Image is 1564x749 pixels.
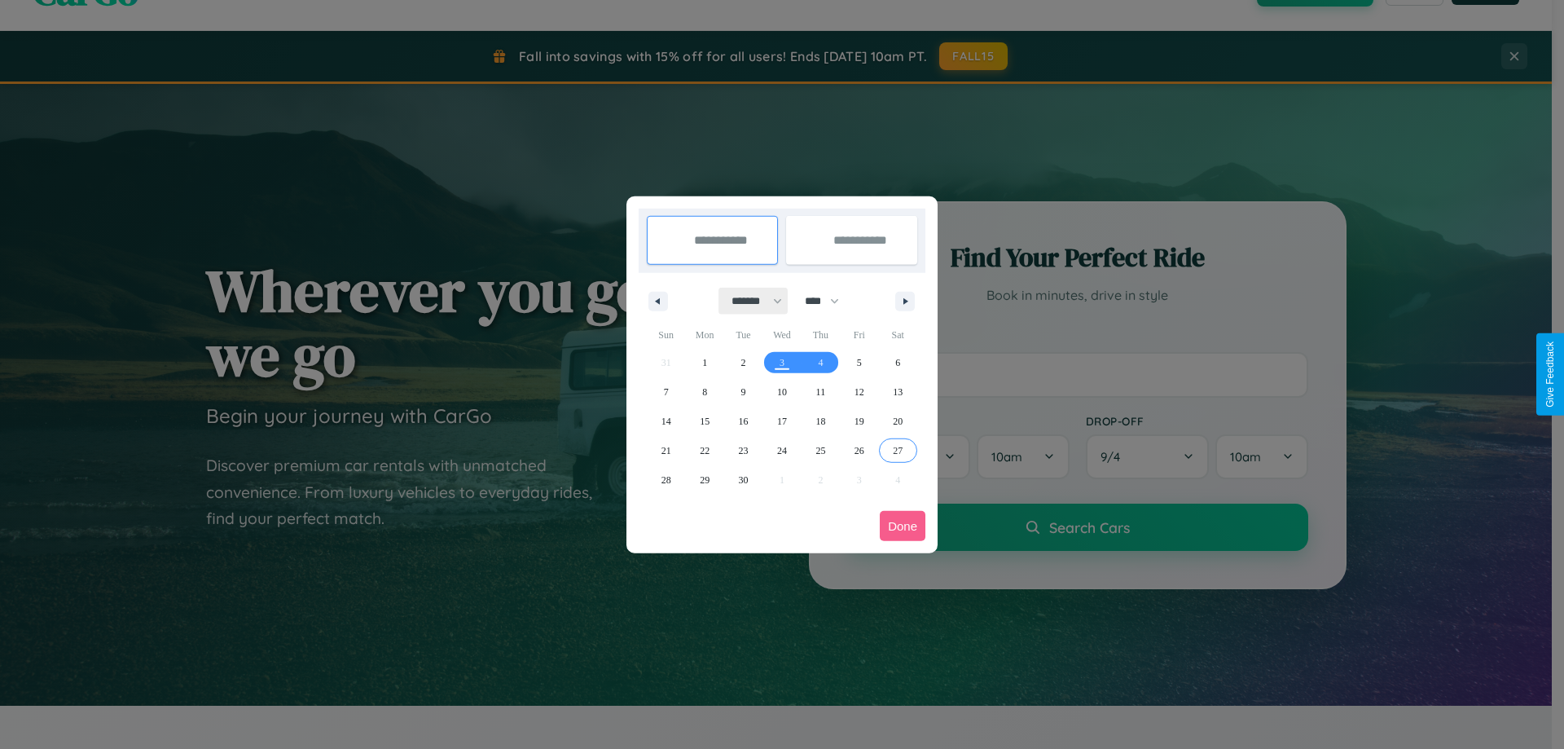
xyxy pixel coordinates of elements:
span: 7 [664,377,669,407]
span: 23 [739,436,749,465]
span: 25 [815,436,825,465]
span: Sat [879,322,917,348]
button: 15 [685,407,723,436]
span: Wed [762,322,801,348]
span: 28 [661,465,671,495]
span: 17 [777,407,787,436]
button: 4 [802,348,840,377]
span: Thu [802,322,840,348]
span: 12 [854,377,864,407]
span: 2 [741,348,746,377]
span: 10 [777,377,787,407]
span: 27 [893,436,903,465]
span: 14 [661,407,671,436]
button: 27 [879,436,917,465]
span: 13 [893,377,903,407]
button: 29 [685,465,723,495]
button: 9 [724,377,762,407]
button: Done [880,511,925,541]
button: 11 [802,377,840,407]
button: 17 [762,407,801,436]
button: 8 [685,377,723,407]
span: 9 [741,377,746,407]
span: 3 [780,348,784,377]
button: 13 [879,377,917,407]
div: Give Feedback [1544,341,1556,408]
span: Sun [647,322,685,348]
button: 28 [647,465,685,495]
span: 21 [661,436,671,465]
button: 26 [840,436,878,465]
button: 18 [802,407,840,436]
button: 30 [724,465,762,495]
span: 30 [739,465,749,495]
span: 8 [702,377,707,407]
span: 4 [818,348,823,377]
span: 11 [816,377,826,407]
button: 6 [879,348,917,377]
span: Tue [724,322,762,348]
span: 24 [777,436,787,465]
button: 14 [647,407,685,436]
button: 3 [762,348,801,377]
button: 23 [724,436,762,465]
button: 12 [840,377,878,407]
button: 20 [879,407,917,436]
span: Fri [840,322,878,348]
span: 20 [893,407,903,436]
span: 1 [702,348,707,377]
button: 5 [840,348,878,377]
span: 5 [857,348,862,377]
button: 22 [685,436,723,465]
button: 24 [762,436,801,465]
span: 29 [700,465,710,495]
span: 6 [895,348,900,377]
span: 18 [815,407,825,436]
button: 1 [685,348,723,377]
button: 19 [840,407,878,436]
span: 19 [854,407,864,436]
span: 15 [700,407,710,436]
button: 16 [724,407,762,436]
button: 2 [724,348,762,377]
button: 10 [762,377,801,407]
span: 16 [739,407,749,436]
span: 26 [854,436,864,465]
button: 21 [647,436,685,465]
button: 7 [647,377,685,407]
button: 25 [802,436,840,465]
span: 22 [700,436,710,465]
span: Mon [685,322,723,348]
